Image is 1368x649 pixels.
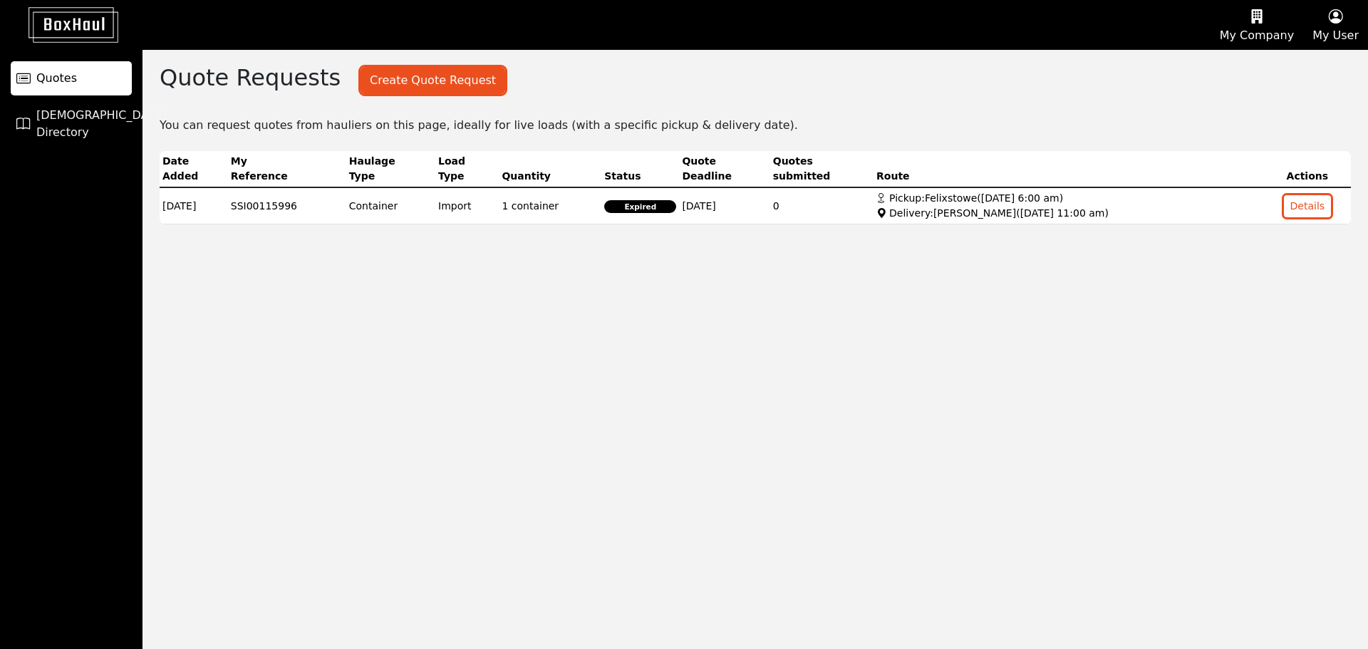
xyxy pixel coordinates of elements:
th: Status [601,151,679,187]
h2: Quote Requests [160,64,341,91]
td: [DATE] [679,187,769,224]
div: Delivery: [PERSON_NAME] ( [DATE] 11:00 am ) [876,206,1261,221]
a: Quotes [11,61,132,95]
th: My Reference [228,151,346,187]
button: Details [1284,195,1332,217]
td: 1 container [499,187,601,224]
th: Load Type [435,151,499,187]
td: Import [435,187,499,224]
span: Quotes [36,70,77,87]
button: Create Quote Request [361,67,505,94]
div: You can request quotes from hauliers on this page, ideally for live loads (with a specific pickup... [142,114,1368,134]
td: SSI00115996 [228,187,346,224]
button: My User [1303,1,1368,49]
th: Quote Deadline [679,151,769,187]
th: Haulage Type [346,151,435,187]
th: Date Added [160,151,228,187]
th: Quantity [499,151,601,187]
span: Expired [604,200,676,213]
div: Pickup: Felixstowe ( [DATE] 6:00 am ) [876,191,1261,206]
th: Route [874,151,1264,187]
th: Actions [1264,151,1351,187]
button: My Company [1211,1,1303,49]
td: 0 [770,187,874,224]
td: Container [346,187,435,224]
a: Details [1284,199,1332,211]
img: BoxHaul [7,7,118,43]
td: [DATE] [160,187,228,224]
th: Quotes submitted [770,151,874,187]
a: [DEMOGRAPHIC_DATA] Directory [11,107,132,141]
span: [DEMOGRAPHIC_DATA] Directory [36,107,166,141]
